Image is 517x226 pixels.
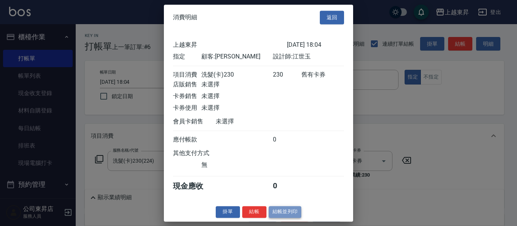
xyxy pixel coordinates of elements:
[287,41,344,49] div: [DATE] 18:04
[201,71,273,79] div: 洗髮(卡)230
[301,71,344,79] div: 舊有卡券
[173,71,201,79] div: 項目消費
[273,136,301,144] div: 0
[173,149,230,157] div: 其他支付方式
[216,206,240,218] button: 掛單
[173,118,216,126] div: 會員卡銷售
[201,81,273,89] div: 未選擇
[273,181,301,191] div: 0
[216,118,287,126] div: 未選擇
[173,81,201,89] div: 店販銷售
[173,53,201,61] div: 指定
[173,92,201,100] div: 卡券銷售
[273,71,301,79] div: 230
[201,104,273,112] div: 未選擇
[173,14,197,21] span: 消費明細
[201,53,273,61] div: 顧客: [PERSON_NAME]
[320,11,344,25] button: 返回
[269,206,302,218] button: 結帳並列印
[173,41,287,49] div: 上越東昇
[201,161,273,169] div: 無
[173,104,201,112] div: 卡券使用
[173,181,216,191] div: 現金應收
[273,53,344,61] div: 設計師: 江世玉
[173,136,201,144] div: 應付帳款
[242,206,266,218] button: 結帳
[201,92,273,100] div: 未選擇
